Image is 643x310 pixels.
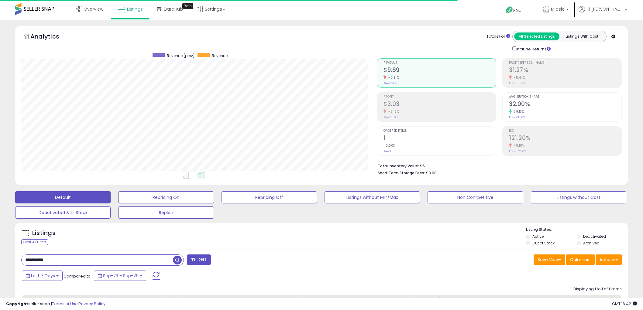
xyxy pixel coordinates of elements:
span: Revenue [383,61,496,65]
span: Listings [127,6,143,12]
span: Ordered Items [383,129,496,133]
span: Profit [383,95,496,99]
button: Default [15,191,111,203]
button: Repricing Off [222,191,317,203]
div: BB Share 24h. [585,297,607,310]
span: Avg. Buybox Share [509,95,621,99]
h5: Analytics [30,32,71,42]
button: Filters [187,254,211,265]
button: Listings without Cost [531,191,626,203]
h2: 1 [383,135,496,143]
span: Midsie [551,6,565,12]
span: Overview [84,6,103,12]
small: -5.44% [512,75,525,80]
div: Totals For [487,34,510,39]
div: Sugg Qty Replenish [503,297,525,310]
button: Listings without Min/Max [325,191,420,203]
button: Listings With Cost [559,32,604,40]
span: 2025-10-8 16:42 GMT [612,301,637,307]
b: Total Inventory Value: [378,163,419,169]
h2: $9.69 [383,66,496,75]
small: Prev: $3.30 [383,115,398,119]
button: Sep-23 - Sep-29 [94,271,146,281]
small: Prev: 33.07% [509,81,525,85]
i: Get Help [506,6,513,14]
div: Tooltip anchor [182,3,193,9]
small: Prev: 23.00% [509,115,525,119]
button: Last 7 Days [22,271,63,281]
small: Prev: 1 [383,149,391,153]
div: Total Profit [388,297,411,310]
span: Compared to: [64,273,91,279]
button: Replen [118,206,214,219]
h5: Listings [32,229,56,237]
div: Profit [PERSON_NAME] [347,297,383,310]
span: DataHub [164,6,183,12]
small: Prev: 132.00% [509,149,526,153]
h2: 121.20% [509,135,621,143]
small: 39.13% [512,109,524,114]
label: Deactivated [583,234,606,239]
div: Fulfillable Quantity [416,297,437,310]
li: $5 [378,162,617,169]
label: Archived [583,240,600,246]
span: Profit [PERSON_NAME] [509,61,621,65]
span: Last 7 Days [31,273,55,279]
span: Help [513,8,521,13]
div: Include Returns [508,45,558,52]
h2: $3.03 [383,100,496,109]
button: All Selected Listings [514,32,559,40]
label: Out of Stock [532,240,555,246]
span: Revenue [212,53,228,58]
div: Replenish By [557,297,579,310]
button: Save View [534,254,565,265]
button: Non Competitive [428,191,523,203]
div: Clear All Filters [21,239,48,245]
small: -2.91% [386,75,399,80]
div: Displaying 1 to 1 of 1 items [573,286,622,292]
span: Revenue (prev) [167,53,194,58]
span: ROI [509,129,621,133]
strong: Copyright [6,301,28,307]
button: Deactivated & In Stock [15,206,111,219]
div: Fulfillment Cost [183,297,206,310]
div: Cost [166,297,178,304]
a: Help [501,2,533,20]
b: Short Term Storage Fees: [378,170,425,175]
a: Privacy Policy [79,301,105,307]
div: Num of Comp. [612,297,634,310]
span: Columns [570,257,589,263]
h2: 32.00% [509,100,621,109]
div: Req Days Cover [530,297,552,310]
small: -8.18% [512,143,524,148]
p: Listing States: [526,227,628,233]
div: [PERSON_NAME] [306,297,342,304]
small: 0.00% [383,143,396,148]
label: Active [532,234,544,239]
span: $0.00 [426,170,437,176]
a: Terms of Use [52,301,78,307]
div: Repricing [137,297,161,304]
button: Repricing On [118,191,214,203]
div: Est. Out Of Stock Date [442,297,497,304]
h2: 31.27% [509,66,621,75]
span: Sep-23 - Sep-29 [103,273,139,279]
small: -8.18% [386,109,399,114]
div: Min Price [269,297,301,304]
div: Amazon Fees [211,297,264,304]
button: Columns [566,254,595,265]
a: Hi [PERSON_NAME] [579,6,627,20]
div: Title [37,297,132,304]
div: seller snap | | [6,301,105,307]
button: Actions [596,254,622,265]
span: Hi [PERSON_NAME] [586,6,623,12]
small: Prev: $9.98 [383,81,398,85]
